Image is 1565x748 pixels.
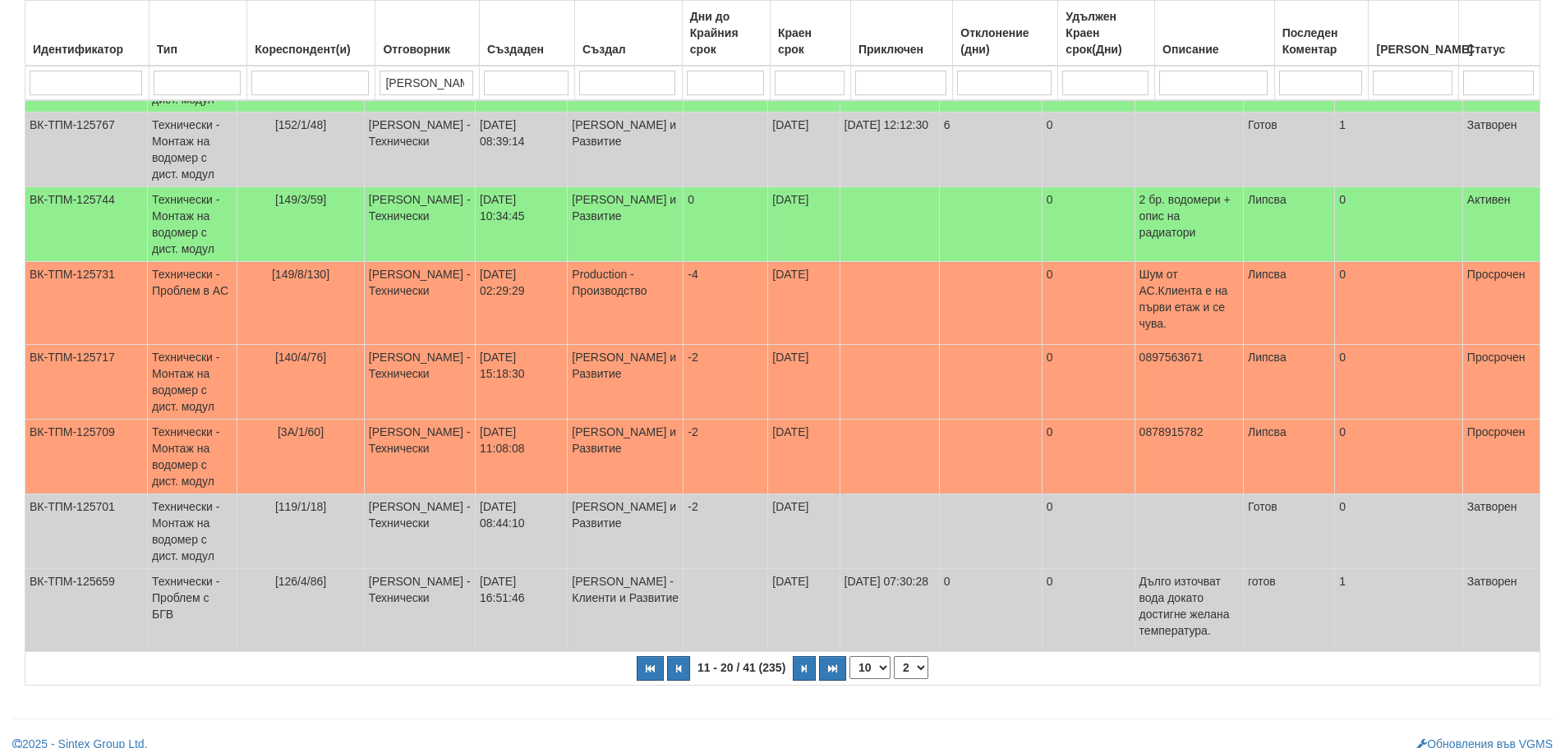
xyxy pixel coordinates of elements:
[1459,1,1540,67] th: Статус: No sort applied, activate to apply an ascending sort
[688,193,694,206] span: 0
[1042,187,1135,262] td: 0
[25,262,148,345] td: ВК-ТПМ-125731
[25,494,148,569] td: ВК-ТПМ-125701
[667,656,690,681] button: Предишна страница
[275,500,326,513] span: [119/1/18]
[149,1,247,67] th: Тип: No sort applied, activate to apply an ascending sort
[375,1,480,67] th: Отговорник: No sort applied, activate to apply an ascending sort
[1042,569,1135,652] td: 0
[1042,494,1135,569] td: 0
[1279,21,1365,61] div: Последен Коментар
[793,656,816,681] button: Следваща страница
[484,38,570,61] div: Създаден
[1058,1,1155,67] th: Удължен Краен срок(Дни): No sort applied, activate to apply an ascending sort
[1335,187,1463,262] td: 0
[840,112,939,187] td: [DATE] 12:12:30
[770,1,850,67] th: Краен срок: No sort applied, activate to apply an ascending sort
[1248,351,1287,364] span: Липсва
[1335,569,1463,652] td: 1
[25,112,148,187] td: ВК-ТПМ-125767
[1373,38,1454,61] div: [PERSON_NAME]
[688,500,697,513] span: -2
[1369,1,1459,67] th: Брой Файлове: No sort applied, activate to apply an ascending sort
[148,494,237,569] td: Технически - Монтаж на водомер с дист. модул
[25,1,150,67] th: Идентификатор: No sort applied, activate to apply an ascending sort
[148,345,237,420] td: Технически - Монтаж на водомер с дист. модул
[1463,38,1535,61] div: Статус
[1042,420,1135,494] td: 0
[476,494,568,569] td: [DATE] 08:44:10
[957,21,1053,61] div: Отклонение (дни)
[1462,187,1540,262] td: Активен
[688,268,697,281] span: -4
[1139,266,1239,332] p: Шум от АС.Клиента е на първи етаж и се чува.
[568,112,684,187] td: [PERSON_NAME] и Развитие
[275,193,326,206] span: [149/3/59]
[819,656,846,681] button: Последна страница
[1062,5,1150,61] div: Удължен Краен срок(Дни)
[1248,425,1287,438] span: Липсва
[1248,118,1277,131] span: Готов
[1155,1,1275,67] th: Описание: No sort applied, activate to apply an ascending sort
[1462,262,1540,345] td: Просрочен
[768,494,840,569] td: [DATE]
[1139,573,1239,639] p: Дълго източват вода докато достигне желана температура.
[1335,494,1463,569] td: 0
[1139,191,1239,241] p: 2 бр. водомери + опис на радиатори
[364,187,475,262] td: [PERSON_NAME] - Технически
[1462,494,1540,569] td: Затворен
[25,187,148,262] td: ВК-ТПМ-125744
[574,1,682,67] th: Създал: No sort applied, activate to apply an ascending sort
[364,569,475,652] td: [PERSON_NAME] - Технически
[939,569,1042,652] td: 0
[1462,420,1540,494] td: Просрочен
[364,345,475,420] td: [PERSON_NAME] - Технически
[275,118,326,131] span: [152/1/48]
[768,569,840,652] td: [DATE]
[687,5,766,61] div: Дни до Крайния срок
[775,21,846,61] div: Краен срок
[380,38,475,61] div: Отговорник
[568,345,684,420] td: [PERSON_NAME] и Развитие
[25,345,148,420] td: ВК-ТПМ-125717
[1462,345,1540,420] td: Просрочен
[840,569,939,652] td: [DATE] 07:30:28
[688,351,697,364] span: -2
[849,656,891,679] select: Брой редове на страница
[272,268,329,281] span: [149/8/130]
[30,38,145,61] div: Идентификатор
[1274,1,1369,67] th: Последен Коментар: No sort applied, activate to apply an ascending sort
[768,345,840,420] td: [DATE]
[1335,262,1463,345] td: 0
[364,494,475,569] td: [PERSON_NAME] - Технически
[568,187,684,262] td: [PERSON_NAME] и Развитие
[579,38,678,61] div: Създал
[476,112,568,187] td: [DATE] 08:39:14
[148,112,237,187] td: Технически - Монтаж на водомер с дист. модул
[953,1,1058,67] th: Отклонение (дни): No sort applied, activate to apply an ascending sort
[768,187,840,262] td: [DATE]
[568,494,684,569] td: [PERSON_NAME] и Развитие
[476,187,568,262] td: [DATE] 10:34:45
[1335,420,1463,494] td: 0
[247,1,375,67] th: Кореспондент(и): No sort applied, activate to apply an ascending sort
[480,1,575,67] th: Създаден: No sort applied, activate to apply an ascending sort
[251,38,371,61] div: Кореспондент(и)
[1042,262,1135,345] td: 0
[568,262,684,345] td: Production - Производство
[476,262,568,345] td: [DATE] 02:29:29
[1335,112,1463,187] td: 1
[1042,112,1135,187] td: 0
[275,575,326,588] span: [126/4/86]
[688,425,697,438] span: -2
[476,345,568,420] td: [DATE] 15:18:30
[682,1,770,67] th: Дни до Крайния срок: No sort applied, activate to apply an ascending sort
[693,661,789,674] span: 11 - 20 / 41 (235)
[1248,268,1287,281] span: Липсва
[568,569,684,652] td: [PERSON_NAME] - Клиенти и Развитие
[855,38,948,61] div: Приключен
[154,38,243,61] div: Тип
[148,187,237,262] td: Технически - Монтаж на водомер с дист. модул
[850,1,952,67] th: Приключен: No sort applied, activate to apply an ascending sort
[364,112,475,187] td: [PERSON_NAME] - Технически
